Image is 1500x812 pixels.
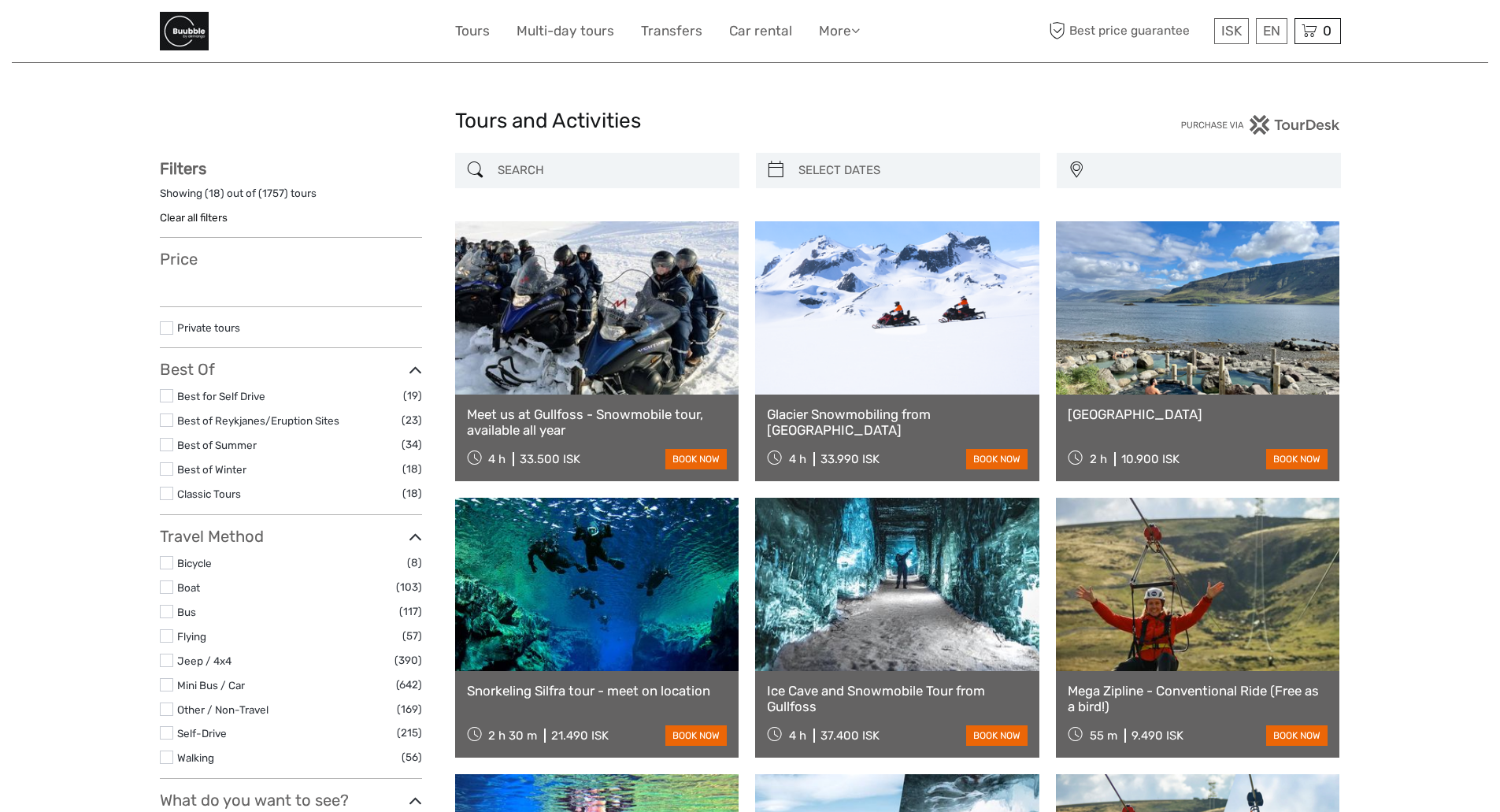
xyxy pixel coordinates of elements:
span: 4 h [488,452,506,466]
span: (8) [407,554,422,572]
h3: What do you want to see? [160,791,422,810]
img: PurchaseViaTourDesk.png [1180,115,1340,135]
a: More [819,20,860,43]
a: Glacier Snowmobiling from [GEOGRAPHIC_DATA] [767,406,1028,439]
a: Jeep / 4x4 [177,654,231,667]
label: 18 [209,186,220,201]
div: Showing ( ) out of ( ) tours [160,186,422,210]
span: ISK [1221,23,1242,39]
span: (642) [396,676,422,694]
span: (34) [402,436,422,454]
a: Bicycle [177,557,212,569]
span: (18) [402,460,422,478]
span: Best price guarantee [1046,18,1210,44]
a: Transfers [641,20,702,43]
h3: Price [160,250,422,269]
div: EN [1256,18,1287,44]
a: Other / Non-Travel [177,703,269,716]
a: Best of Winter [177,463,246,476]
span: (19) [403,387,422,405]
span: (169) [397,700,422,718]
span: 4 h [789,729,806,743]
div: 21.490 ISK [551,729,609,743]
a: book now [665,725,727,746]
a: Clear all filters [160,211,228,224]
div: 33.500 ISK [520,452,580,466]
span: (215) [397,724,422,742]
div: 33.990 ISK [820,452,880,466]
label: 1757 [262,186,284,201]
a: book now [665,449,727,469]
input: SELECT DATES [792,157,1032,184]
span: 4 h [789,452,806,466]
span: 0 [1320,23,1334,39]
h3: Best Of [160,360,422,379]
div: 37.400 ISK [820,729,880,743]
a: Flying [177,630,206,643]
a: Multi-day tours [517,20,614,43]
h1: Tours and Activities [455,109,1046,134]
span: 2 h 30 m [488,729,537,743]
span: 55 m [1090,729,1117,743]
span: (18) [402,484,422,502]
a: Ice Cave and Snowmobile Tour from Gullfoss [767,683,1028,715]
img: General Info: [160,12,209,50]
span: (56) [402,748,422,766]
a: Best for Self Drive [177,390,265,402]
a: Meet us at Gullfoss - Snowmobile tour, available all year [467,406,728,439]
a: book now [966,449,1028,469]
a: Self-Drive [177,727,227,740]
div: 9.490 ISK [1131,729,1183,743]
input: SEARCH [491,157,731,184]
a: Private tours [177,321,240,334]
span: (103) [396,578,422,596]
span: 2 h [1090,452,1107,466]
h3: Travel Method [160,527,422,546]
span: (57) [402,627,422,645]
a: book now [966,725,1028,746]
span: (390) [394,651,422,669]
a: Mega Zipline - Conventional Ride (Free as a bird!) [1068,683,1328,715]
a: Walking [177,751,214,764]
a: Best of Summer [177,439,257,451]
a: Tours [455,20,490,43]
div: 10.900 ISK [1121,452,1180,466]
a: Bus [177,606,196,618]
a: book now [1266,725,1328,746]
a: Car rental [729,20,792,43]
a: Classic Tours [177,488,241,500]
a: [GEOGRAPHIC_DATA] [1068,406,1328,422]
a: Snorkeling Silfra tour - meet on location [467,683,728,699]
span: (23) [402,411,422,429]
a: book now [1266,449,1328,469]
a: Boat [177,581,200,594]
strong: Filters [160,159,206,178]
a: Best of Reykjanes/Eruption Sites [177,414,339,427]
span: (117) [399,603,422,621]
a: Mini Bus / Car [177,679,245,691]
